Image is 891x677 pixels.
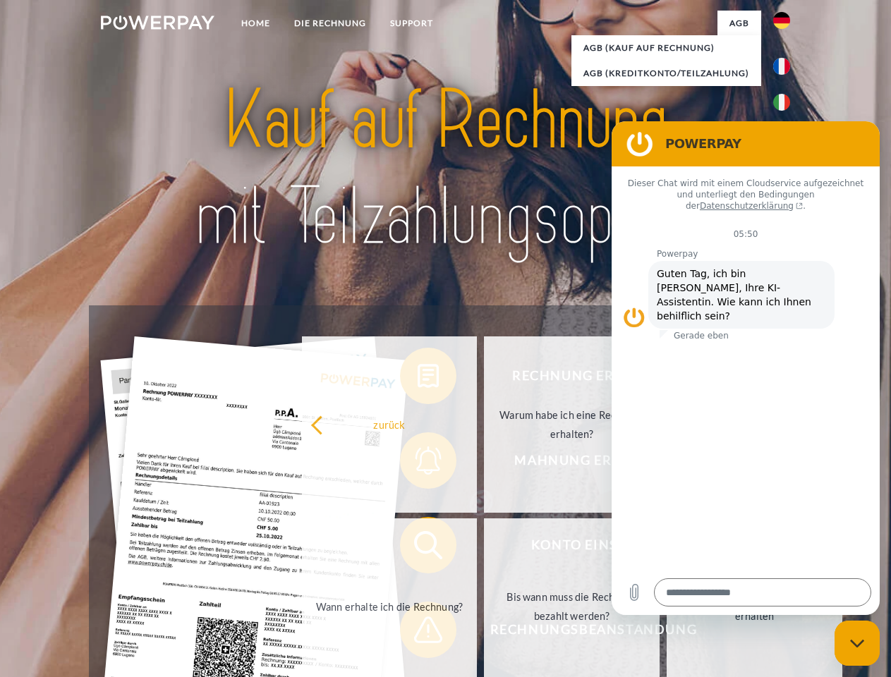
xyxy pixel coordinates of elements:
iframe: Schaltfläche zum Öffnen des Messaging-Fensters; Konversation läuft [835,621,880,666]
iframe: Messaging-Fenster [612,121,880,615]
a: DIE RECHNUNG [282,11,378,36]
a: Home [229,11,282,36]
a: AGB (Kauf auf Rechnung) [571,35,761,61]
a: agb [717,11,761,36]
img: logo-powerpay-white.svg [101,16,214,30]
img: title-powerpay_de.svg [135,68,756,270]
img: fr [773,58,790,75]
div: zurück [310,415,469,434]
div: Wann erhalte ich die Rechnung? [310,597,469,616]
div: Warum habe ich eine Rechnung erhalten? [492,405,651,444]
a: AGB (Kreditkonto/Teilzahlung) [571,61,761,86]
div: Bis wann muss die Rechnung bezahlt werden? [492,587,651,626]
a: SUPPORT [378,11,445,36]
img: it [773,94,790,111]
img: de [773,12,790,29]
